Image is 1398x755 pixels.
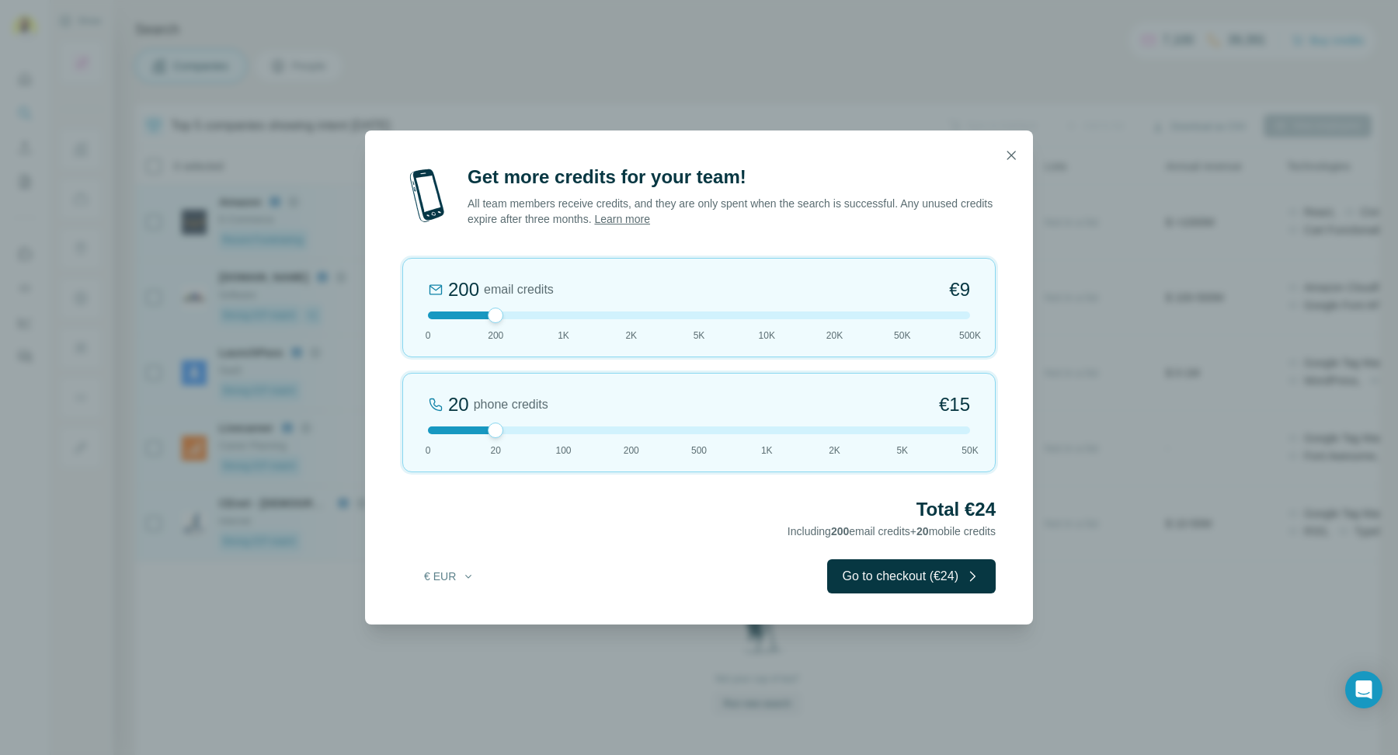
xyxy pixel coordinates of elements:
span: phone credits [474,395,548,414]
span: 200 [831,525,849,538]
span: 20 [491,444,501,458]
div: 200 [448,277,479,302]
span: €15 [939,392,970,417]
img: mobile-phone [402,165,452,227]
span: 2K [625,329,637,343]
span: 10K [759,329,775,343]
span: 0 [426,444,431,458]
span: 500K [959,329,981,343]
span: 5K [896,444,908,458]
span: email credits [484,280,554,299]
span: 0 [426,329,431,343]
button: Go to checkout (€24) [827,559,996,593]
span: 50K [962,444,978,458]
span: 5K [694,329,705,343]
div: Open Intercom Messenger [1345,671,1382,708]
span: 200 [624,444,639,458]
p: All team members receive credits, and they are only spent when the search is successful. Any unus... [468,196,996,227]
span: 2K [829,444,840,458]
span: 200 [488,329,503,343]
div: 20 [448,392,469,417]
span: 100 [555,444,571,458]
span: 20K [826,329,843,343]
span: 20 [916,525,929,538]
span: €9 [949,277,970,302]
span: 50K [894,329,910,343]
span: 1K [761,444,773,458]
span: Including email credits + mobile credits [788,525,996,538]
button: € EUR [413,562,485,590]
a: Learn more [594,213,650,225]
h2: Total €24 [402,497,996,522]
span: 1K [558,329,569,343]
span: 500 [691,444,707,458]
